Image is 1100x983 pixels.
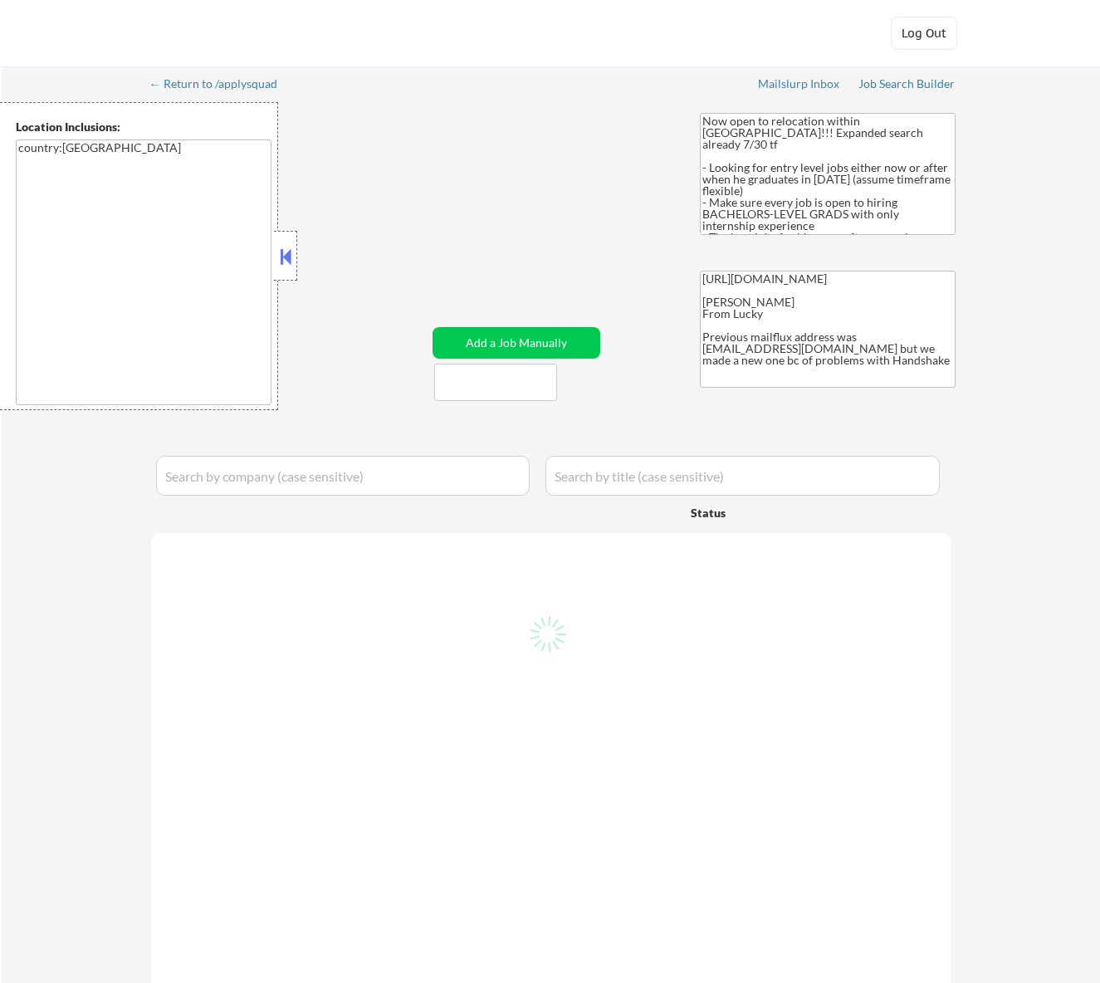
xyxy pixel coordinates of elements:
[858,77,956,94] a: Job Search Builder
[891,17,957,50] button: Log Out
[156,456,530,496] input: Search by company (case sensitive)
[433,327,600,359] button: Add a Job Manually
[545,456,940,496] input: Search by title (case sensitive)
[149,78,293,90] div: ← Return to /applysquad
[16,119,271,135] div: Location Inclusions:
[858,78,956,90] div: Job Search Builder
[758,77,841,94] a: Mailslurp Inbox
[758,78,841,90] div: Mailslurp Inbox
[691,497,834,527] div: Status
[149,77,293,94] a: ← Return to /applysquad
